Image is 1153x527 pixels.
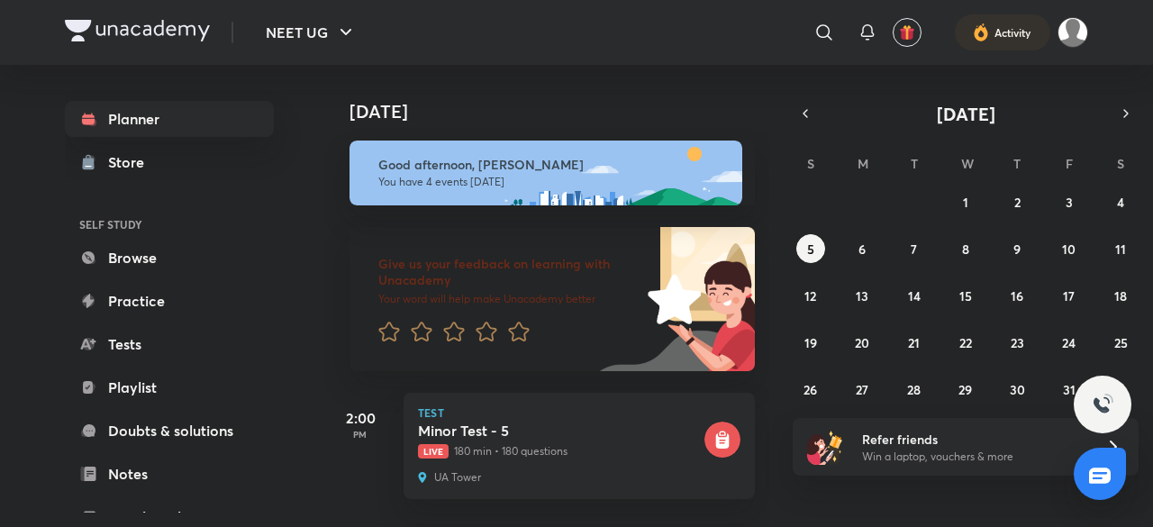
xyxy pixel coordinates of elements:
abbr: October 17, 2025 [1063,287,1075,304]
button: October 25, 2025 [1106,328,1135,357]
a: Playlist [65,369,274,405]
button: October 17, 2025 [1055,281,1084,310]
button: October 23, 2025 [1003,328,1031,357]
a: Planner [65,101,274,137]
abbr: October 10, 2025 [1062,241,1076,258]
abbr: October 21, 2025 [908,334,920,351]
a: Store [65,144,274,180]
abbr: October 30, 2025 [1010,381,1025,398]
a: Practice [65,283,274,319]
img: feedback_image [586,227,755,371]
abbr: October 29, 2025 [958,381,972,398]
button: October 6, 2025 [848,234,876,263]
abbr: October 6, 2025 [858,241,866,258]
h5: 2:00 [324,407,396,429]
button: October 13, 2025 [848,281,876,310]
abbr: October 20, 2025 [855,334,869,351]
button: October 22, 2025 [951,328,980,357]
img: Aman raj [1058,17,1088,48]
abbr: October 31, 2025 [1063,381,1076,398]
abbr: October 28, 2025 [907,381,921,398]
abbr: October 3, 2025 [1066,194,1073,211]
button: [DATE] [818,101,1113,126]
button: October 11, 2025 [1106,234,1135,263]
button: October 18, 2025 [1106,281,1135,310]
h4: [DATE] [350,101,773,123]
img: activity [973,22,989,43]
abbr: Thursday [1013,155,1021,172]
h6: Give us your feedback on learning with Unacademy [378,256,641,288]
abbr: October 2, 2025 [1014,194,1021,211]
abbr: October 19, 2025 [804,334,817,351]
button: October 5, 2025 [796,234,825,263]
img: ttu [1092,394,1113,415]
button: October 8, 2025 [951,234,980,263]
button: October 24, 2025 [1055,328,1084,357]
button: October 2, 2025 [1003,187,1031,216]
p: 180 min • 180 questions [418,443,701,459]
a: Doubts & solutions [65,413,274,449]
a: Notes [65,456,274,492]
abbr: Wednesday [961,155,974,172]
img: Company Logo [65,20,210,41]
h6: Refer friends [862,430,1084,449]
p: UA Tower [434,470,481,485]
button: October 15, 2025 [951,281,980,310]
span: [DATE] [937,102,995,126]
p: You have 4 events [DATE] [378,175,726,189]
abbr: October 8, 2025 [962,241,969,258]
img: avatar [899,24,915,41]
abbr: Monday [858,155,868,172]
abbr: October 16, 2025 [1011,287,1023,304]
button: NEET UG [255,14,368,50]
img: venue-location [418,470,427,485]
p: Your word will help make Unacademy better [378,292,641,306]
abbr: October 13, 2025 [856,287,868,304]
button: October 12, 2025 [796,281,825,310]
button: October 16, 2025 [1003,281,1031,310]
button: October 20, 2025 [848,328,876,357]
abbr: October 7, 2025 [911,241,917,258]
abbr: October 25, 2025 [1114,334,1128,351]
button: October 1, 2025 [951,187,980,216]
h6: Good afternoon, [PERSON_NAME] [378,157,726,173]
abbr: Saturday [1117,155,1124,172]
button: October 19, 2025 [796,328,825,357]
a: Browse [65,240,274,276]
abbr: October 11, 2025 [1115,241,1126,258]
button: October 29, 2025 [951,375,980,404]
abbr: October 9, 2025 [1013,241,1021,258]
button: avatar [893,18,921,47]
img: referral [807,429,843,465]
a: Tests [65,326,274,362]
button: October 26, 2025 [796,375,825,404]
button: October 21, 2025 [900,328,929,357]
abbr: October 15, 2025 [959,287,972,304]
abbr: October 27, 2025 [856,381,868,398]
button: October 31, 2025 [1055,375,1084,404]
button: October 7, 2025 [900,234,929,263]
abbr: October 4, 2025 [1117,194,1124,211]
p: Test [418,407,740,418]
abbr: Sunday [807,155,814,172]
abbr: October 5, 2025 [807,241,814,258]
abbr: Tuesday [911,155,918,172]
div: Store [108,151,155,173]
abbr: October 24, 2025 [1062,334,1076,351]
button: October 9, 2025 [1003,234,1031,263]
abbr: October 1, 2025 [963,194,968,211]
p: Win a laptop, vouchers & more [862,449,1084,465]
abbr: October 22, 2025 [959,334,972,351]
button: October 3, 2025 [1055,187,1084,216]
a: Company Logo [65,20,210,46]
abbr: October 23, 2025 [1011,334,1024,351]
h6: SELF STUDY [65,209,274,240]
button: October 28, 2025 [900,375,929,404]
abbr: October 14, 2025 [908,287,921,304]
abbr: October 12, 2025 [804,287,816,304]
h5: Minor Test - 5 [418,422,701,440]
abbr: October 18, 2025 [1114,287,1127,304]
button: October 27, 2025 [848,375,876,404]
span: Live [418,444,449,459]
abbr: Friday [1066,155,1073,172]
